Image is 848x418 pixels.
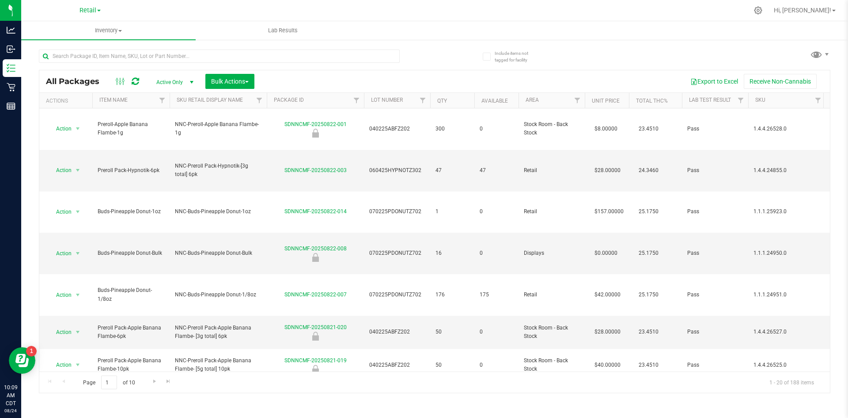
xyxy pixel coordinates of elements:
span: $40.00000 [590,359,625,372]
span: Retail [524,166,579,175]
a: Filter [811,93,825,108]
span: 175 [480,291,513,299]
iframe: Resource center unread badge [26,346,37,357]
span: Include items not tagged for facility [495,50,539,63]
div: Newly Received [265,253,365,262]
span: $28.00000 [590,326,625,338]
p: 10:09 AM CDT [4,383,17,407]
span: Buds-Pineapple Donut-1oz [98,207,164,216]
span: Lab Results [256,27,310,35]
span: 23.4510 [634,326,663,338]
span: Preroll-Apple Banana Flambe-1g [98,120,164,137]
iframe: Resource center [9,347,35,374]
span: Buds-Pineapple Donut-1/8oz [98,286,164,303]
span: 1 - 20 of 188 items [762,376,821,389]
span: 300 [435,125,469,133]
span: Preroll Pack-Hypnotik-6pk [98,166,164,175]
inline-svg: Retail [7,83,15,92]
span: Action [48,164,72,176]
span: Page of 10 [76,376,142,389]
span: 0 [480,125,513,133]
span: Retail [524,207,579,216]
span: 070225PDONUTZ702 [369,207,425,216]
span: Action [48,359,72,371]
a: SDNNCMF-20250822-001 [284,121,347,127]
span: Stock Room - Back Stock [524,120,579,137]
a: Filter [349,93,364,108]
a: Filter [570,93,585,108]
div: Manage settings [753,6,764,15]
a: Inventory [21,21,196,40]
span: $8.00000 [590,123,622,135]
span: 50 [435,361,469,369]
a: Filter [416,93,430,108]
span: NNC-Buds-Pineapple Donut-1/8oz [175,291,261,299]
span: Pass [687,328,743,336]
span: Displays [524,249,579,257]
span: All Packages [46,77,108,86]
a: Go to the last page [162,376,175,387]
span: Action [48,206,72,218]
a: SDNNCMF-20250822-003 [284,167,347,173]
span: 47 [480,166,513,175]
button: Bulk Actions [205,74,254,89]
a: Filter [734,93,748,108]
a: Go to the next page [148,376,161,387]
span: Inventory [21,27,196,35]
span: 1.4.4.24855.0 [753,166,820,175]
span: 1.4.4.26528.0 [753,125,820,133]
a: Filter [155,93,170,108]
span: 0 [480,249,513,257]
span: select [72,123,83,135]
a: SDNNCMF-20250822-014 [284,208,347,215]
span: 1.4.4.26525.0 [753,361,820,369]
span: Action [48,247,72,260]
div: Actions [46,98,89,104]
span: select [72,247,83,260]
span: Action [48,123,72,135]
span: 040225ABFZ202 [369,361,425,369]
span: $0.00000 [590,247,622,260]
span: Pass [687,361,743,369]
a: SDNNCMF-20250822-008 [284,245,347,252]
span: NNC-Preroll Pack-Apple Banana Flambe- [5g total] 10pk [175,357,261,373]
span: 25.1750 [634,288,663,301]
span: Buds-Pineapple Donut-Bulk [98,249,164,257]
span: $28.00000 [590,164,625,177]
div: Newly Received [265,365,365,374]
button: Export to Excel [685,74,744,89]
span: Preroll Pack-Apple Banana Flambe-10pk [98,357,164,373]
inline-svg: Reports [7,102,15,111]
span: 25.1750 [634,247,663,260]
span: 070225PDONUTZ702 [369,291,425,299]
span: select [72,289,83,301]
span: NNC-Preroll Pack-Hypnotik-[3g total] 6pk [175,162,261,179]
span: 0 [480,361,513,369]
span: 0 [480,207,513,216]
a: Lot Number [371,97,403,103]
a: Qty [437,98,447,104]
span: NNC-Buds-Pineapple Donut-Bulk [175,249,261,257]
span: Pass [687,207,743,216]
span: 1.1.1.24951.0 [753,291,820,299]
span: Pass [687,125,743,133]
input: Search Package ID, Item Name, SKU, Lot or Part Number... [39,50,400,63]
inline-svg: Inbound [7,45,15,54]
a: SKU Retail Display Name [177,97,243,103]
inline-svg: Analytics [7,26,15,35]
span: Stock Room - Back Stock [524,324,579,341]
a: SKU [755,97,765,103]
span: $157.00000 [590,205,628,218]
span: 040225ABFZ202 [369,328,425,336]
span: $42.00000 [590,288,625,301]
button: Receive Non-Cannabis [744,74,817,89]
a: Lab Test Result [689,97,731,103]
span: 1.4.4.26527.0 [753,328,820,336]
div: Newly Received [265,332,365,341]
p: 08/24 [4,407,17,414]
a: Area [526,97,539,103]
span: 040225ABFZ202 [369,125,425,133]
span: 25.1750 [634,205,663,218]
a: Item Name [99,97,128,103]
